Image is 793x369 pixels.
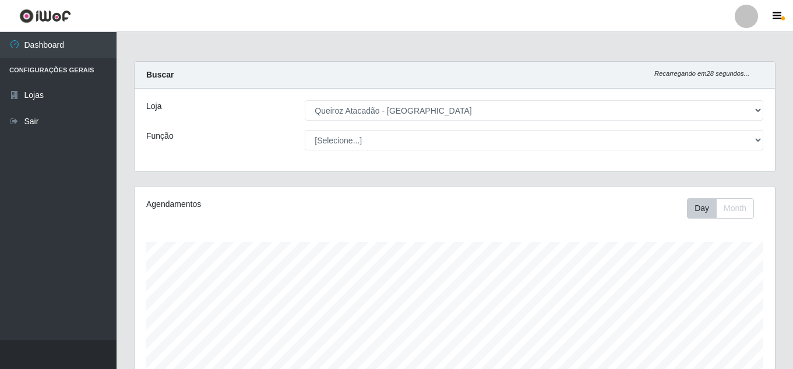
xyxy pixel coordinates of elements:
[146,198,393,210] div: Agendamentos
[687,198,717,219] button: Day
[146,100,161,113] label: Loja
[146,130,174,142] label: Função
[687,198,763,219] div: Toolbar with button groups
[687,198,754,219] div: First group
[146,70,174,79] strong: Buscar
[654,70,749,77] i: Recarregando em 28 segundos...
[716,198,754,219] button: Month
[19,9,71,23] img: CoreUI Logo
